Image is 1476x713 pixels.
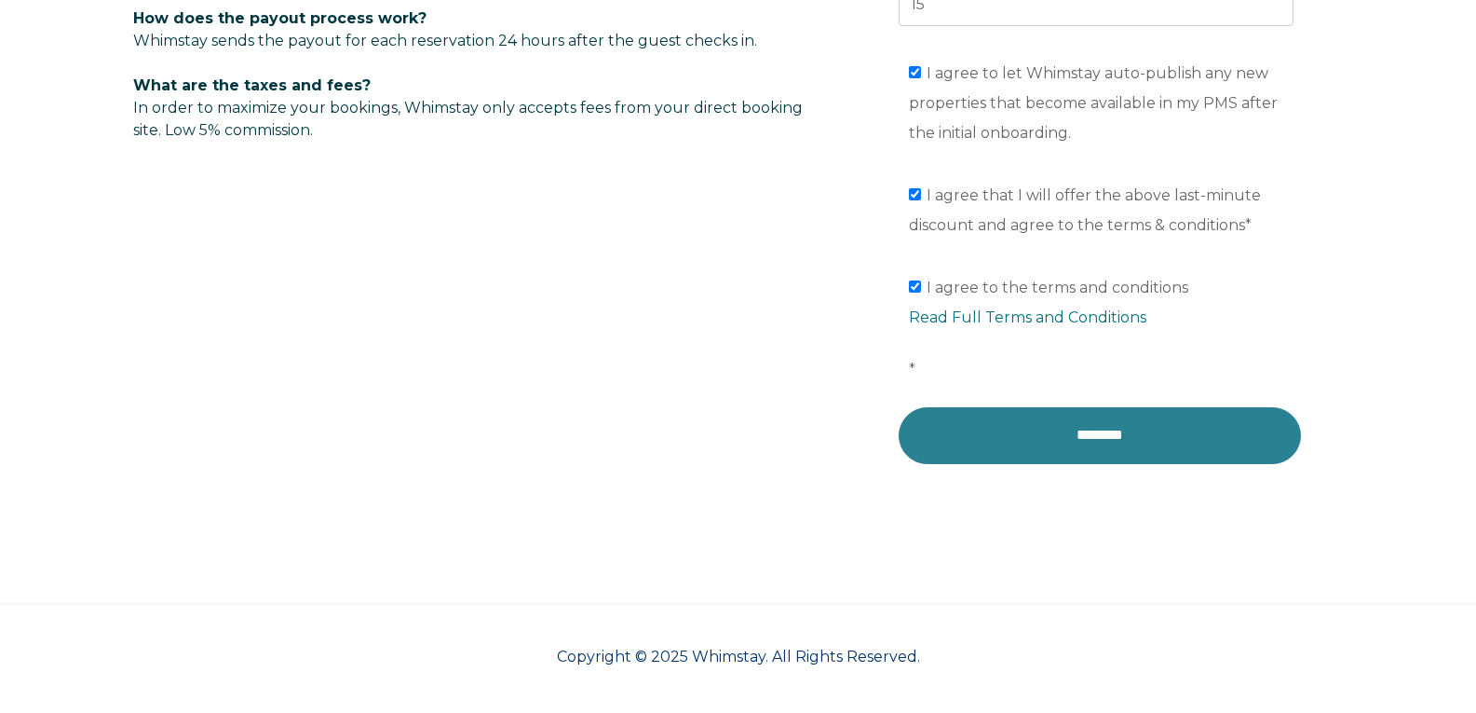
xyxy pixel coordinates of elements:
input: I agree that I will offer the above last-minute discount and agree to the terms & conditions* [909,188,921,200]
span: What are the taxes and fees? [133,76,371,94]
span: I agree to let Whimstay auto-publish any new properties that become available in my PMS after the... [909,64,1278,142]
span: Whimstay sends the payout for each reservation 24 hours after the guest checks in. [133,32,757,49]
span: I agree that I will offer the above last-minute discount and agree to the terms & conditions [909,186,1261,234]
input: I agree to let Whimstay auto-publish any new properties that become available in my PMS after the... [909,66,921,78]
input: I agree to the terms and conditionsRead Full Terms and Conditions* [909,281,921,293]
a: Read Full Terms and Conditions [909,309,1146,326]
span: I agree to the terms and conditions [909,279,1304,378]
span: In order to maximize your bookings, Whimstay only accepts fees from your direct booking site. Low... [133,76,803,139]
span: How does the payout process work? [133,9,427,27]
p: Copyright © 2025 Whimstay. All Rights Reserved. [133,646,1344,668]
